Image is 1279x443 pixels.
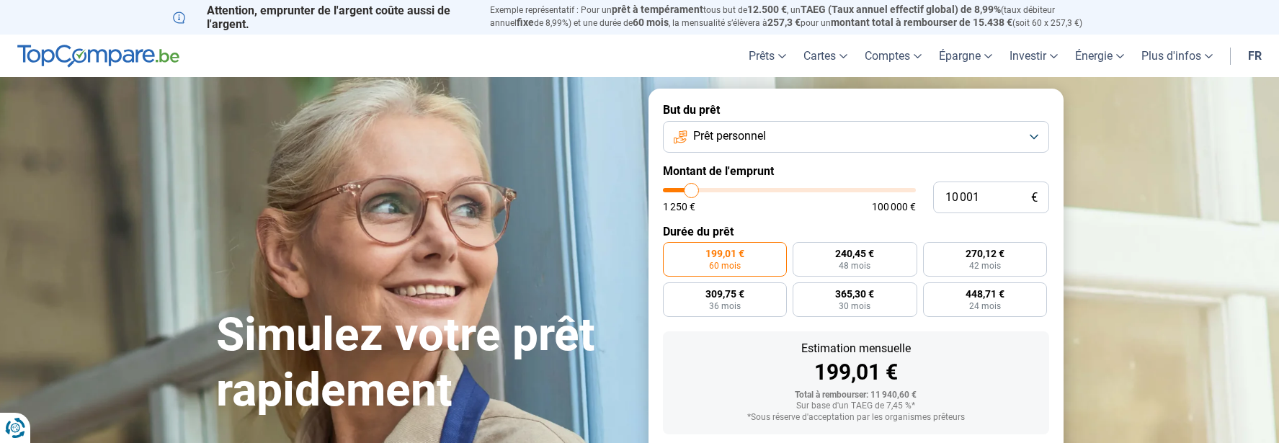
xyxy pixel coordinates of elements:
[663,164,1049,178] label: Montant de l'emprunt
[705,249,744,259] span: 199,01 €
[966,289,1004,299] span: 448,71 €
[17,45,179,68] img: TopCompare
[969,261,1001,270] span: 42 mois
[831,17,1012,28] span: montant total à rembourser de 15.438 €
[856,35,930,77] a: Comptes
[674,413,1038,423] div: *Sous réserve d'acceptation par les organismes prêteurs
[839,261,870,270] span: 48 mois
[747,4,787,15] span: 12.500 €
[1133,35,1221,77] a: Plus d'infos
[872,202,916,212] span: 100 000 €
[767,17,801,28] span: 257,3 €
[709,302,741,310] span: 36 mois
[663,225,1049,238] label: Durée du prêt
[835,289,874,299] span: 365,30 €
[930,35,1001,77] a: Épargne
[801,4,1001,15] span: TAEG (Taux annuel effectif global) de 8,99%
[1239,35,1270,77] a: fr
[966,249,1004,259] span: 270,12 €
[663,103,1049,117] label: But du prêt
[663,121,1049,153] button: Prêt personnel
[674,401,1038,411] div: Sur base d'un TAEG de 7,45 %*
[633,17,669,28] span: 60 mois
[795,35,856,77] a: Cartes
[839,302,870,310] span: 30 mois
[663,202,695,212] span: 1 250 €
[612,4,703,15] span: prêt à tempérament
[173,4,473,31] p: Attention, emprunter de l'argent coûte aussi de l'argent.
[1066,35,1133,77] a: Énergie
[674,362,1038,383] div: 199,01 €
[517,17,534,28] span: fixe
[1001,35,1066,77] a: Investir
[705,289,744,299] span: 309,75 €
[969,302,1001,310] span: 24 mois
[709,261,741,270] span: 60 mois
[835,249,874,259] span: 240,45 €
[693,128,766,144] span: Prêt personnel
[1031,192,1038,204] span: €
[674,343,1038,354] div: Estimation mensuelle
[490,4,1107,30] p: Exemple représentatif : Pour un tous but de , un (taux débiteur annuel de 8,99%) et une durée de ...
[674,390,1038,401] div: Total à rembourser: 11 940,60 €
[740,35,795,77] a: Prêts
[216,308,631,419] h1: Simulez votre prêt rapidement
